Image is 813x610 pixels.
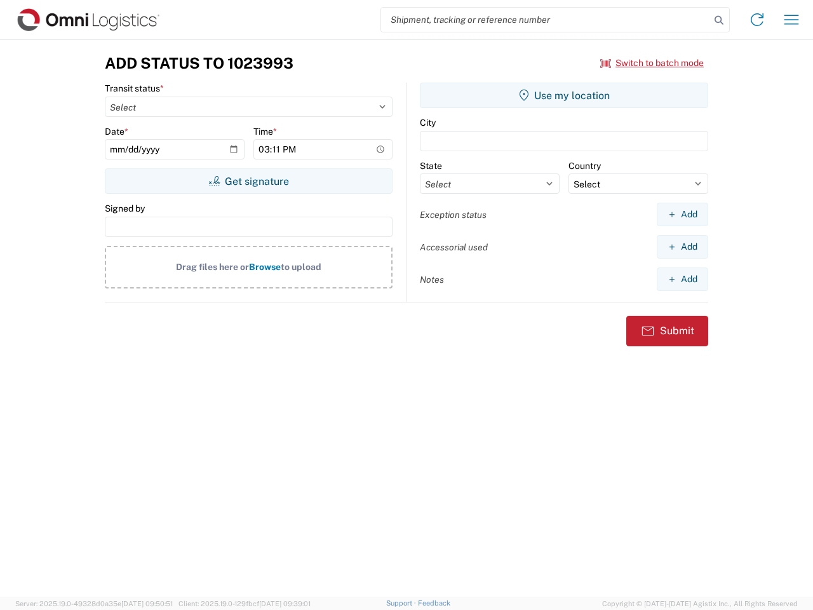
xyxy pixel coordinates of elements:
[602,598,798,609] span: Copyright © [DATE]-[DATE] Agistix Inc., All Rights Reserved
[281,262,321,272] span: to upload
[105,168,393,194] button: Get signature
[253,126,277,137] label: Time
[259,600,311,607] span: [DATE] 09:39:01
[657,268,708,291] button: Add
[121,600,173,607] span: [DATE] 09:50:51
[105,203,145,214] label: Signed by
[386,599,418,607] a: Support
[600,53,704,74] button: Switch to batch mode
[105,83,164,94] label: Transit status
[381,8,710,32] input: Shipment, tracking or reference number
[657,203,708,226] button: Add
[420,274,444,285] label: Notes
[420,83,708,108] button: Use my location
[657,235,708,259] button: Add
[418,599,450,607] a: Feedback
[420,117,436,128] label: City
[15,600,173,607] span: Server: 2025.19.0-49328d0a35e
[626,316,708,346] button: Submit
[420,160,442,172] label: State
[178,600,311,607] span: Client: 2025.19.0-129fbcf
[420,241,488,253] label: Accessorial used
[568,160,601,172] label: Country
[420,209,487,220] label: Exception status
[249,262,281,272] span: Browse
[176,262,249,272] span: Drag files here or
[105,54,293,72] h3: Add Status to 1023993
[105,126,128,137] label: Date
